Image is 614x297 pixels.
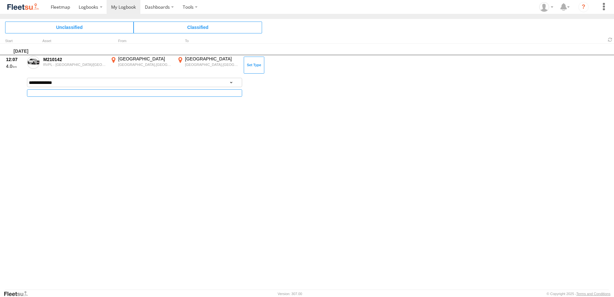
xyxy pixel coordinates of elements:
button: Click to Set [244,57,264,73]
div: © Copyright 2025 - [547,292,610,296]
div: Version: 307.00 [278,292,302,296]
div: 12:07 [6,57,23,62]
a: Terms and Conditions [576,292,610,296]
img: fleetsu-logo-horizontal.svg [6,3,40,11]
span: Click to view Classified Trips [134,22,262,33]
div: M210142 [43,57,106,62]
label: Click to View Event Location [109,56,173,75]
div: Click to Sort [5,40,24,43]
div: Asset [42,40,107,43]
div: To [176,40,240,43]
a: Visit our Website [4,291,33,297]
div: [GEOGRAPHIC_DATA] [118,56,172,62]
div: Anthony Winton [537,2,556,12]
span: Click to view Unclassified Trips [5,22,134,33]
div: [GEOGRAPHIC_DATA],[GEOGRAPHIC_DATA] [185,62,239,67]
div: 4.0 [6,63,23,69]
span: Refresh [606,37,614,43]
i: ? [578,2,589,12]
label: Click to View Event Location [176,56,240,75]
div: RVPL - [GEOGRAPHIC_DATA]/[GEOGRAPHIC_DATA]/[GEOGRAPHIC_DATA] [43,63,106,67]
div: From [109,40,173,43]
div: [GEOGRAPHIC_DATA] [185,56,239,62]
div: [GEOGRAPHIC_DATA],[GEOGRAPHIC_DATA] [118,62,172,67]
